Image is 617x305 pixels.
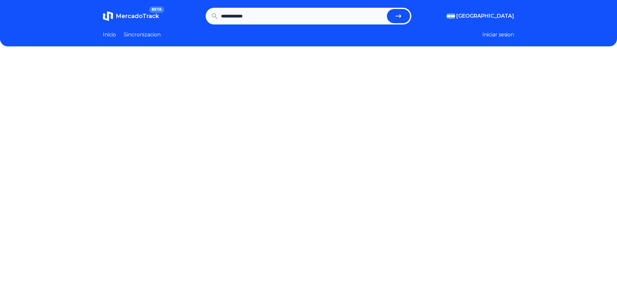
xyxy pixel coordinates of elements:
[124,31,161,39] a: Sincronizacion
[482,31,514,39] button: Iniciar sesion
[447,14,455,19] img: Argentina
[116,13,159,20] span: MercadoTrack
[456,12,514,20] span: [GEOGRAPHIC_DATA]
[103,11,113,21] img: MercadoTrack
[103,31,116,39] a: Inicio
[149,6,164,13] span: BETA
[103,11,159,21] a: MercadoTrackBETA
[447,12,514,20] button: [GEOGRAPHIC_DATA]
